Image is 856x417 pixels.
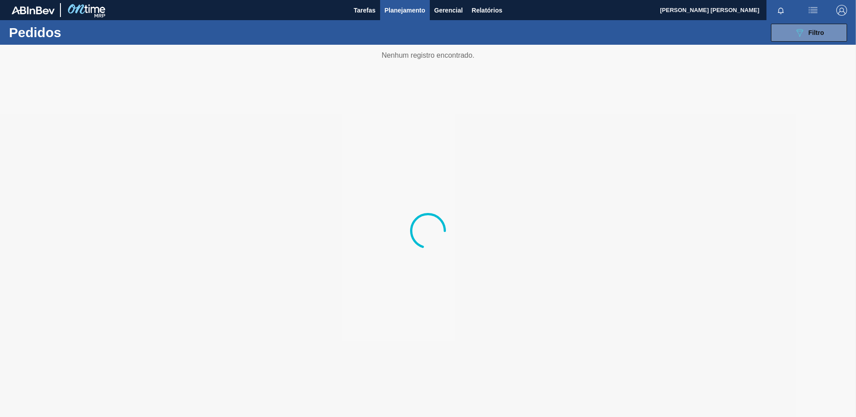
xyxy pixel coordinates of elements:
[808,5,818,16] img: userActions
[354,5,376,16] span: Tarefas
[385,5,425,16] span: Planejamento
[12,6,55,14] img: TNhmsLtSVTkK8tSr43FrP2fwEKptu5GPRR3wAAAABJRU5ErkJggg==
[766,4,795,17] button: Notificações
[809,29,824,36] span: Filtro
[836,5,847,16] img: Logout
[472,5,502,16] span: Relatórios
[434,5,463,16] span: Gerencial
[771,24,847,42] button: Filtro
[9,27,143,38] h1: Pedidos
